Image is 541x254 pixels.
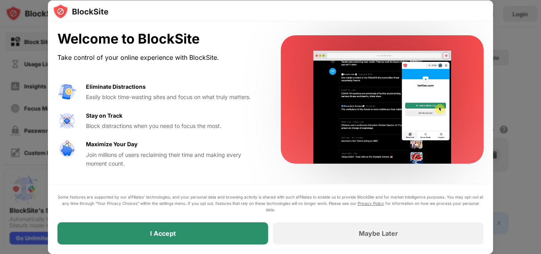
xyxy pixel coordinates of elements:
div: Eliminate Distractions [86,82,146,91]
div: Maybe Later [359,229,398,237]
img: value-avoid-distractions.svg [57,82,76,101]
div: Easily block time-wasting sites and focus on what truly matters. [86,93,262,101]
img: value-safe-time.svg [57,140,76,159]
div: Stay on Track [86,111,122,120]
div: Join millions of users reclaiming their time and making every moment count. [86,151,262,168]
img: logo-blocksite.svg [53,4,109,19]
div: Some features are supported by our affiliates’ technologies, and your personal data and browsing ... [57,194,484,213]
a: Privacy Policy [358,201,384,206]
img: value-focus.svg [57,111,76,130]
div: Maximize Your Day [86,140,137,149]
div: Welcome to BlockSite [57,31,262,47]
div: Take control of your online experience with BlockSite. [57,52,262,63]
div: I Accept [150,229,176,237]
div: Block distractions when you need to focus the most. [86,122,262,130]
